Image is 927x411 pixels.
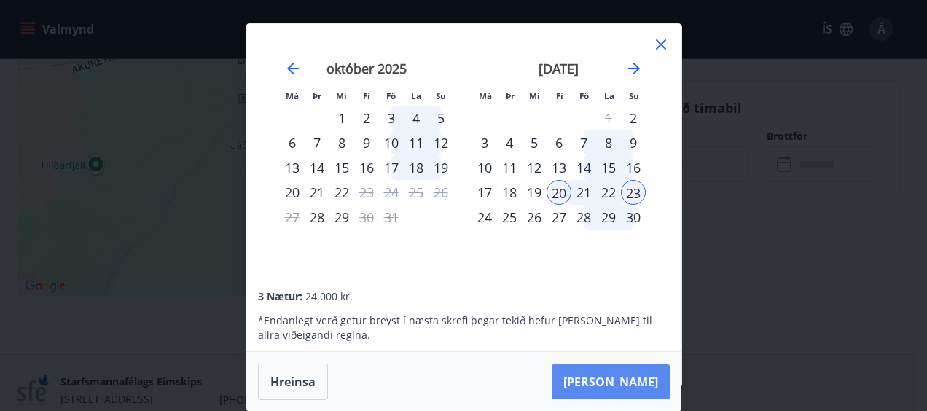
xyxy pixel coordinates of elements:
[571,155,596,180] div: 14
[280,130,305,155] div: 6
[604,90,614,101] small: La
[280,205,305,230] td: Not available. mánudagur, 27. október 2025
[529,90,540,101] small: Mi
[472,130,497,155] td: Choose mánudagur, 3. nóvember 2025 as your check-out date. It’s available.
[522,180,547,205] div: 19
[596,155,621,180] td: Choose laugardagur, 15. nóvember 2025 as your check-out date. It’s available.
[429,106,453,130] div: 5
[547,130,571,155] td: Choose fimmtudagur, 6. nóvember 2025 as your check-out date. It’s available.
[596,130,621,155] div: 8
[379,106,404,130] td: Choose föstudagur, 3. október 2025 as your check-out date. It’s available.
[506,90,515,101] small: Þr
[522,130,547,155] td: Choose miðvikudagur, 5. nóvember 2025 as your check-out date. It’s available.
[621,205,646,230] div: 30
[411,90,421,101] small: La
[284,60,302,77] div: Move backward to switch to the previous month.
[286,90,299,101] small: Má
[522,155,547,180] td: Choose miðvikudagur, 12. nóvember 2025 as your check-out date. It’s available.
[379,180,404,205] td: Not available. föstudagur, 24. október 2025
[329,106,354,130] td: Choose miðvikudagur, 1. október 2025 as your check-out date. It’s available.
[497,180,522,205] td: Choose þriðjudagur, 18. nóvember 2025 as your check-out date. It’s available.
[336,90,347,101] small: Mi
[621,106,646,130] div: Aðeins innritun í boði
[547,155,571,180] td: Choose fimmtudagur, 13. nóvember 2025 as your check-out date. It’s available.
[596,155,621,180] div: 15
[329,155,354,180] td: Choose miðvikudagur, 15. október 2025 as your check-out date. It’s available.
[436,90,446,101] small: Su
[621,180,646,205] div: 23
[621,155,646,180] div: 16
[404,130,429,155] td: Choose laugardagur, 11. október 2025 as your check-out date. It’s available.
[596,180,621,205] td: Selected. laugardagur, 22. nóvember 2025
[571,180,596,205] td: Selected. föstudagur, 21. nóvember 2025
[404,106,429,130] div: 4
[354,180,379,205] div: Aðeins útritun í boði
[625,60,643,77] div: Move forward to switch to the next month.
[522,130,547,155] div: 5
[621,106,646,130] td: Choose sunnudagur, 2. nóvember 2025 as your check-out date. It’s available.
[547,180,571,205] div: 20
[522,180,547,205] td: Choose miðvikudagur, 19. nóvember 2025 as your check-out date. It’s available.
[571,205,596,230] div: 28
[379,130,404,155] div: 10
[472,180,497,205] div: 17
[479,90,492,101] small: Má
[280,180,305,205] td: Choose mánudagur, 20. október 2025 as your check-out date. It’s available.
[258,313,669,342] p: * Endanlegt verð getur breyst í næsta skrefi þegar tekið hefur [PERSON_NAME] til allra viðeigandi...
[621,130,646,155] td: Choose sunnudagur, 9. nóvember 2025 as your check-out date. It’s available.
[379,106,404,130] div: 3
[429,180,453,205] td: Not available. sunnudagur, 26. október 2025
[429,155,453,180] td: Choose sunnudagur, 19. október 2025 as your check-out date. It’s available.
[497,130,522,155] div: 4
[379,155,404,180] div: 17
[329,180,354,205] div: 22
[313,90,321,101] small: Þr
[547,205,571,230] td: Choose fimmtudagur, 27. nóvember 2025 as your check-out date. It’s available.
[354,130,379,155] div: 9
[354,180,379,205] td: Choose fimmtudagur, 23. október 2025 as your check-out date. It’s available.
[556,90,563,101] small: Fi
[386,90,396,101] small: Fö
[547,180,571,205] td: Selected as start date. fimmtudagur, 20. nóvember 2025
[354,205,379,230] td: Choose fimmtudagur, 30. október 2025 as your check-out date. It’s available.
[404,155,429,180] td: Choose laugardagur, 18. október 2025 as your check-out date. It’s available.
[326,60,407,77] strong: október 2025
[621,205,646,230] td: Choose sunnudagur, 30. nóvember 2025 as your check-out date. It’s available.
[621,180,646,205] td: Selected as end date. sunnudagur, 23. nóvember 2025
[621,130,646,155] div: 9
[429,106,453,130] td: Choose sunnudagur, 5. október 2025 as your check-out date. It’s available.
[571,205,596,230] td: Choose föstudagur, 28. nóvember 2025 as your check-out date. It’s available.
[258,364,328,400] button: Hreinsa
[404,155,429,180] div: 18
[497,130,522,155] td: Choose þriðjudagur, 4. nóvember 2025 as your check-out date. It’s available.
[497,180,522,205] div: 18
[547,205,571,230] div: 27
[579,90,589,101] small: Fö
[472,155,497,180] td: Choose mánudagur, 10. nóvember 2025 as your check-out date. It’s available.
[354,155,379,180] td: Choose fimmtudagur, 16. október 2025 as your check-out date. It’s available.
[472,130,497,155] div: 3
[596,205,621,230] div: 29
[429,155,453,180] div: 19
[472,155,497,180] div: 10
[280,155,305,180] div: 13
[305,180,329,205] td: Choose þriðjudagur, 21. október 2025 as your check-out date. It’s available.
[539,60,579,77] strong: [DATE]
[404,106,429,130] td: Choose laugardagur, 4. október 2025 as your check-out date. It’s available.
[596,130,621,155] td: Choose laugardagur, 8. nóvember 2025 as your check-out date. It’s available.
[429,130,453,155] div: 12
[404,130,429,155] div: 11
[379,155,404,180] td: Choose föstudagur, 17. október 2025 as your check-out date. It’s available.
[472,205,497,230] div: 24
[329,205,354,230] td: Choose miðvikudagur, 29. október 2025 as your check-out date. It’s available.
[329,205,354,230] div: 29
[264,42,664,262] div: Calendar
[329,106,354,130] div: 1
[329,130,354,155] td: Choose miðvikudagur, 8. október 2025 as your check-out date. It’s available.
[522,205,547,230] td: Choose miðvikudagur, 26. nóvember 2025 as your check-out date. It’s available.
[522,155,547,180] div: 12
[354,155,379,180] div: 16
[379,205,404,230] td: Not available. föstudagur, 31. október 2025
[354,205,379,230] div: Aðeins útritun í boði
[329,155,354,180] div: 15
